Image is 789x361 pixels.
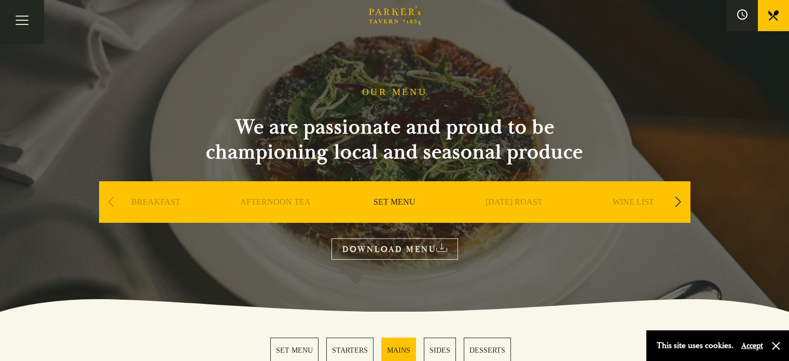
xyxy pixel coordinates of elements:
[131,197,181,238] a: BREAKFAST
[373,197,416,238] a: SET MENU
[187,115,602,165] h2: We are passionate and proud to be championing local and seasonal produce
[671,191,685,213] div: Next slide
[457,181,571,254] div: 4 / 9
[218,181,333,254] div: 2 / 9
[362,87,427,98] h1: OUR MENU
[741,341,763,351] button: Accept
[486,197,543,238] a: [DATE] ROAST
[331,238,458,260] a: DOWNLOAD MENU
[771,341,781,351] button: Close and accept
[613,197,654,238] a: WINE LIST
[576,181,690,254] div: 5 / 9
[657,338,733,353] p: This site uses cookies.
[338,181,452,254] div: 3 / 9
[240,197,311,238] a: AFTERNOON TEA
[99,181,213,254] div: 1 / 9
[104,191,118,213] div: Previous slide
